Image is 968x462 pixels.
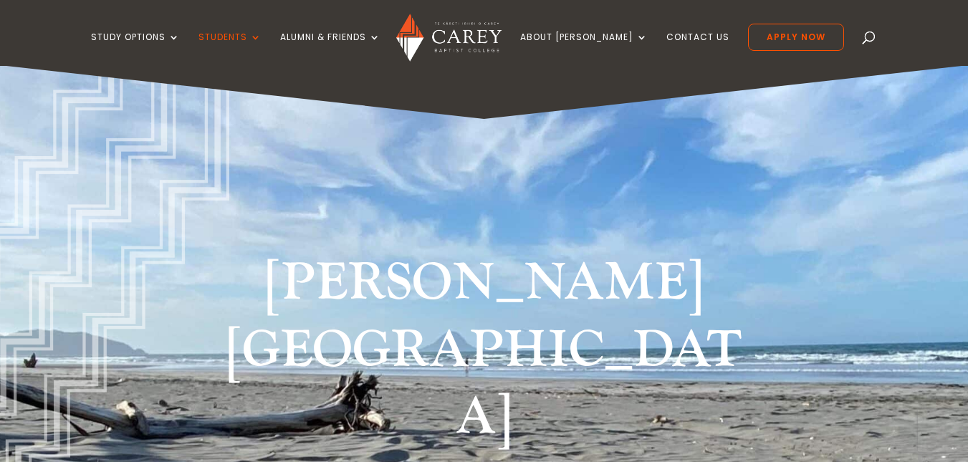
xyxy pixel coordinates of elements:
h1: [PERSON_NAME][GEOGRAPHIC_DATA] [216,250,753,458]
a: Apply Now [748,24,844,51]
a: Students [198,32,262,66]
a: Contact Us [666,32,729,66]
a: About [PERSON_NAME] [520,32,648,66]
img: Carey Baptist College [396,14,502,62]
a: Alumni & Friends [280,32,380,66]
a: Study Options [91,32,180,66]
